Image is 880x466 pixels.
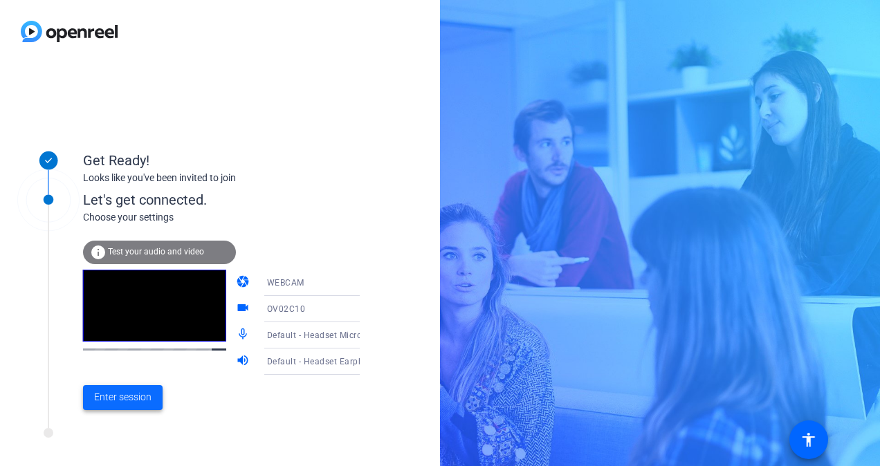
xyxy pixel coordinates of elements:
div: Looks like you've been invited to join [83,171,360,185]
mat-icon: mic_none [236,327,253,344]
mat-icon: camera [236,274,253,291]
mat-icon: videocam [236,301,253,317]
mat-icon: info [90,244,107,261]
span: Default - Headset Earphone (Jabra EVOLVE 20 MS) [267,355,473,366]
button: Enter session [83,385,163,410]
div: Let's get connected. [83,189,388,210]
span: Enter session [94,390,152,404]
div: Get Ready! [83,150,360,171]
span: WEBCAM [267,278,304,288]
span: Default - Headset Microphone (Jabra EVOLVE 20 MS) [267,329,482,340]
span: OV02C10 [267,304,306,314]
mat-icon: accessibility [800,431,817,448]
mat-icon: volume_up [236,353,253,370]
span: Test your audio and video [108,247,204,257]
div: Choose your settings [83,210,388,225]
